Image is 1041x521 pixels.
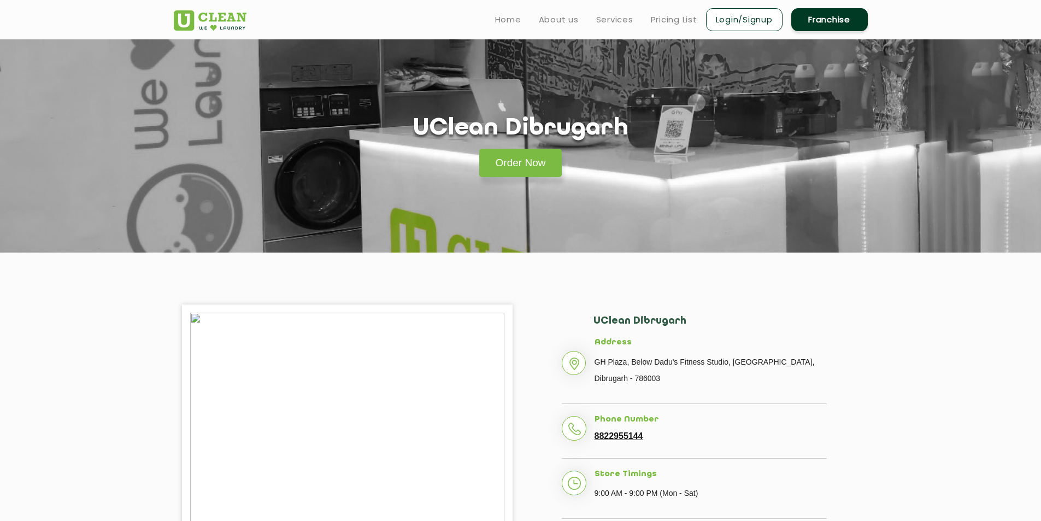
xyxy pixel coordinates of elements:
img: UClean Laundry and Dry Cleaning [174,10,246,31]
a: Pricing List [651,13,697,26]
h5: Address [595,338,827,348]
p: GH Plaza, Below Dadu's Fitness Studio, [GEOGRAPHIC_DATA], Dibrugarh - 786003 [595,354,827,387]
a: Franchise [791,8,868,31]
a: About us [539,13,579,26]
h5: Phone Number [595,415,827,425]
a: Services [596,13,633,26]
a: Order Now [479,149,562,177]
a: 8822955144 [595,431,643,441]
h2: UClean Dibrugarh [593,315,827,338]
h1: UClean Dibrugarh [413,115,628,143]
a: Home [495,13,521,26]
a: Login/Signup [706,8,783,31]
h5: Store Timings [595,470,827,479]
p: 9:00 AM - 9:00 PM (Mon - Sat) [595,485,827,501]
